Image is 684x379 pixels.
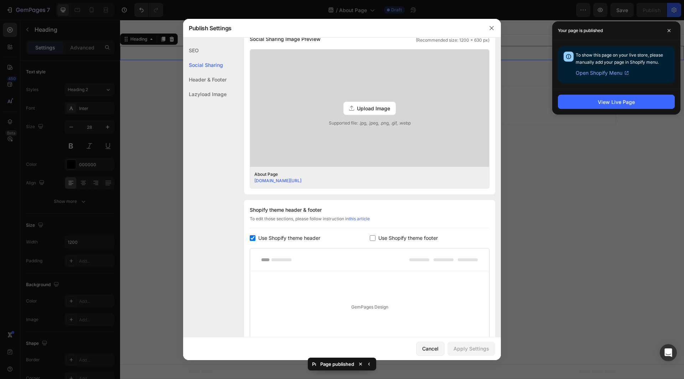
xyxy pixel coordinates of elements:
[250,120,489,126] span: Supported file: .jpg, .jpeg, .png, .gif, .webp
[205,78,248,85] div: Choose templates
[258,234,320,242] span: Use Shopify theme header
[265,62,299,69] span: Add section
[250,216,489,228] div: To edit those sections, please follow instruction in
[250,271,489,343] div: GemPages Design
[254,171,474,178] div: About Page
[378,234,438,242] span: Use Shopify theme footer
[250,35,321,43] span: Social Sharing Image Preview
[260,87,299,93] span: from URL or image
[558,27,603,34] p: Your page is published
[447,342,495,356] button: Apply Settings
[416,37,489,43] span: (Recommended size: 1200 x 630 px)
[202,87,251,93] span: inspired by CRO experts
[9,16,28,22] div: Heading
[183,87,227,101] div: Lazyload Image
[183,72,227,87] div: Header & Footer
[312,360,362,368] p: Publish settings saved
[454,345,489,352] div: Apply Settings
[308,87,361,93] span: then drag & drop elements
[261,78,299,85] div: Generate layout
[349,216,370,221] a: this article
[576,52,663,65] span: To show this page on your live store, please manually add your page in Shopify menu.
[598,98,635,106] div: View Live Page
[183,19,482,37] div: Publish Settings
[250,206,489,214] div: Shopify theme header & footer
[357,105,390,112] span: Upload Image
[416,342,445,356] button: Cancel
[422,345,439,352] div: Cancel
[313,78,357,85] div: Add blank section
[68,26,496,40] h2: Your heading text goes here
[660,344,677,361] div: Open Intercom Messenger
[183,43,227,58] div: SEO
[320,360,354,368] p: Page published
[183,58,227,72] div: Social Sharing
[558,95,675,109] button: View Live Page
[576,69,622,77] span: Open Shopify Menu
[254,178,301,183] a: [DOMAIN_NAME][URL]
